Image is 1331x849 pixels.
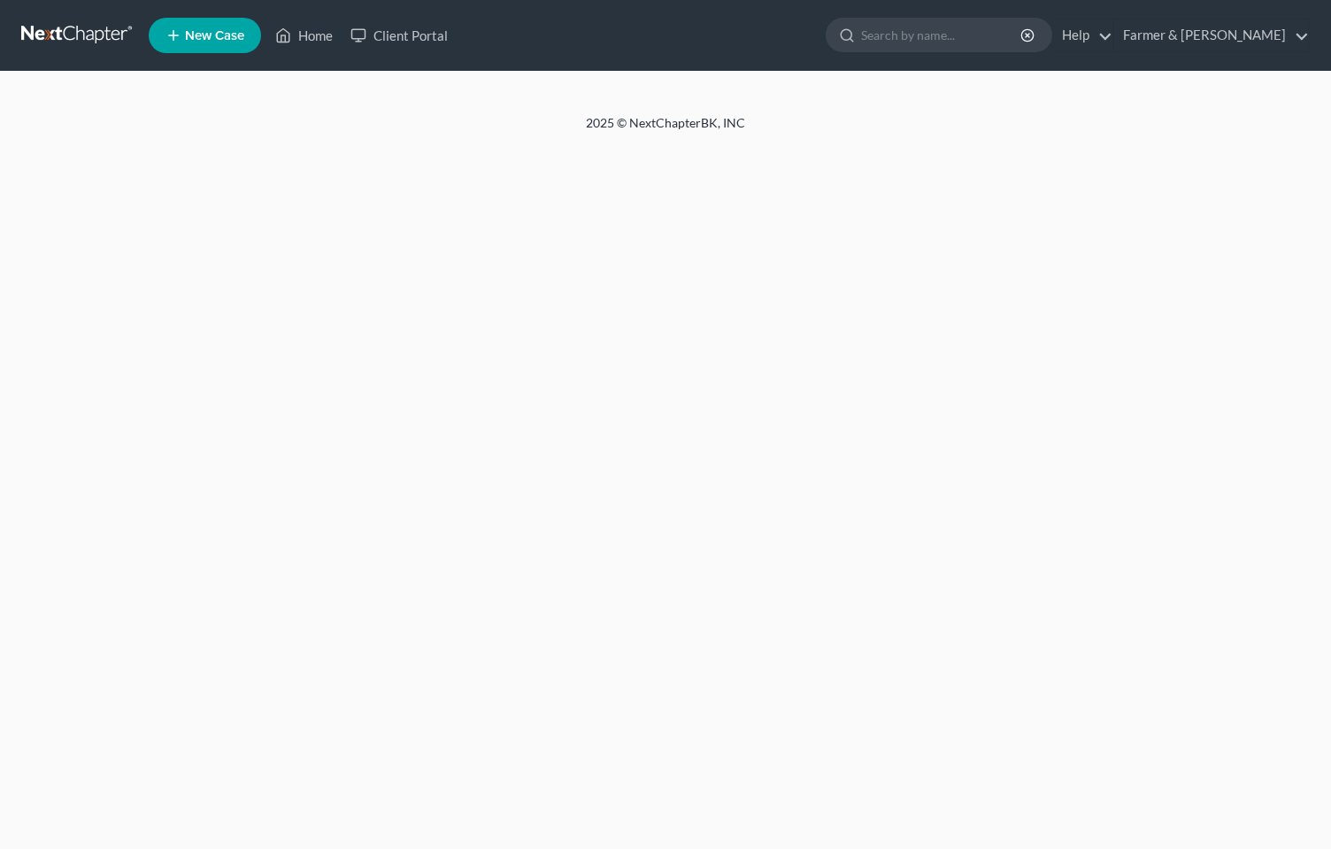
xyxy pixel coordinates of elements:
a: Client Portal [342,19,457,51]
div: 2025 © NextChapterBK, INC [161,114,1170,146]
a: Farmer & [PERSON_NAME] [1114,19,1309,51]
input: Search by name... [861,19,1023,51]
span: New Case [185,29,244,42]
a: Help [1053,19,1112,51]
a: Home [266,19,342,51]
